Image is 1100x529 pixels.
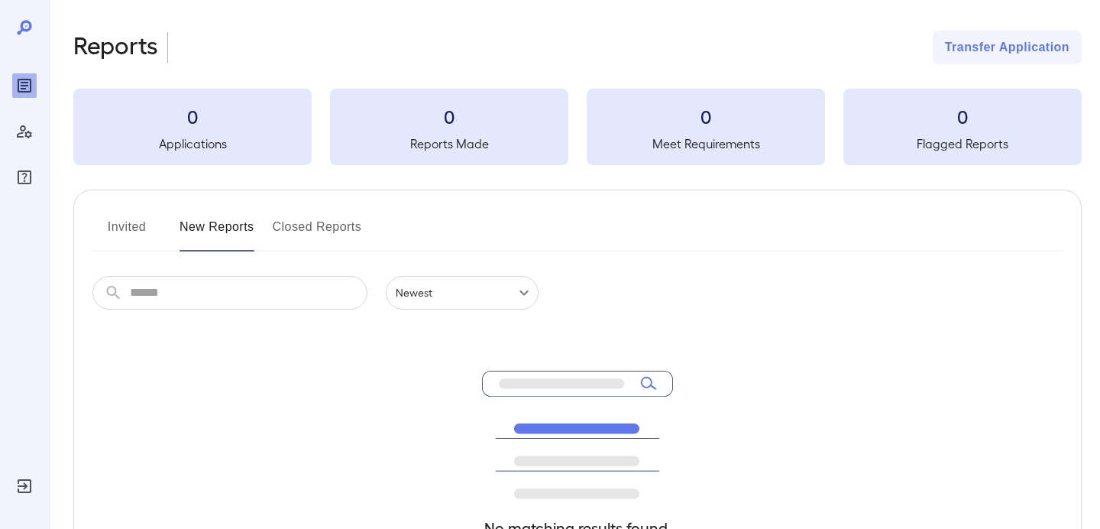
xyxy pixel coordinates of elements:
h5: Applications [73,135,312,153]
button: Invited [92,215,161,252]
button: Closed Reports [273,215,362,252]
button: New Reports [180,215,254,252]
h5: Flagged Reports [843,135,1082,153]
div: FAQ [12,165,37,190]
h5: Reports Made [330,135,568,153]
h3: 0 [587,104,825,128]
h3: 0 [843,104,1082,128]
button: Transfer Application [933,31,1082,64]
div: Log Out [12,474,37,498]
h5: Meet Requirements [587,135,825,153]
h3: 0 [73,104,312,128]
h2: Reports [73,31,158,64]
div: Newest [386,276,539,310]
div: Reports [12,73,37,98]
summary: 0Applications0Reports Made0Meet Requirements0Flagged Reports [73,89,1082,165]
div: Manage Users [12,119,37,144]
h3: 0 [330,104,568,128]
